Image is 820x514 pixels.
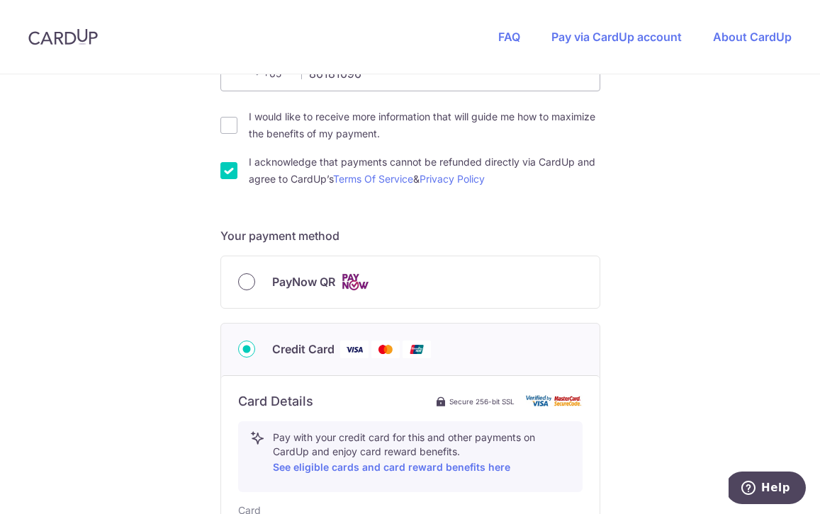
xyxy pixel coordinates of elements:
span: Secure 256-bit SSL [449,396,515,407]
p: Pay with your credit card for this and other payments on CardUp and enjoy card reward benefits. [273,430,571,476]
label: I would like to receive more information that will guide me how to maximize the benefits of my pa... [249,108,600,142]
a: See eligible cards and card reward benefits here [273,461,510,473]
img: Visa [340,341,369,358]
div: Credit Card Visa Mastercard Union Pay [238,341,583,358]
h5: Your payment method [220,227,600,244]
a: Terms Of Service [333,173,413,185]
a: Privacy Policy [420,173,485,185]
img: Union Pay [403,341,431,358]
span: PayNow QR [272,273,335,290]
img: CardUp [28,28,98,45]
img: Mastercard [371,341,400,358]
div: PayNow QR Cards logo [238,273,583,291]
label: I acknowledge that payments cannot be refunded directly via CardUp and agree to CardUp’s & [249,154,600,188]
img: Cards logo [341,273,369,291]
span: Credit Card [272,341,335,358]
img: card secure [526,395,583,407]
a: Pay via CardUp account [551,30,682,44]
a: About CardUp [713,30,792,44]
h6: Card Details [238,393,313,410]
a: FAQ [498,30,520,44]
iframe: Opens a widget where you can find more information [729,472,806,507]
